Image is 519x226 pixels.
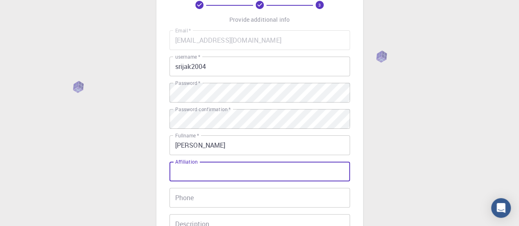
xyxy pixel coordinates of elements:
label: Affiliation [175,158,197,165]
label: username [175,53,200,60]
div: Open Intercom Messenger [491,198,511,218]
label: Password confirmation [175,106,231,113]
p: Provide additional info [229,16,290,24]
text: 3 [318,2,321,8]
label: Password [175,80,200,87]
label: Fullname [175,132,199,139]
label: Email [175,27,191,34]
